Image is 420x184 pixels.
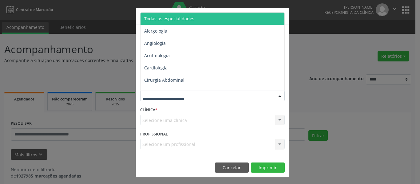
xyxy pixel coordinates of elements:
span: Alergologia [144,28,167,34]
span: Arritmologia [144,53,170,58]
span: Cirurgia Abdominal [144,77,184,83]
span: Angiologia [144,40,166,46]
button: Close [277,8,289,23]
button: Imprimir [251,162,285,173]
h5: Relatório de agendamentos [140,12,211,20]
button: Cancelar [215,162,249,173]
label: CLÍNICA [140,105,157,115]
span: Cardiologia [144,65,168,71]
span: Cirurgia Bariatrica [144,89,182,95]
label: PROFISSIONAL [140,129,168,139]
span: Todas as especialidades [144,16,194,22]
